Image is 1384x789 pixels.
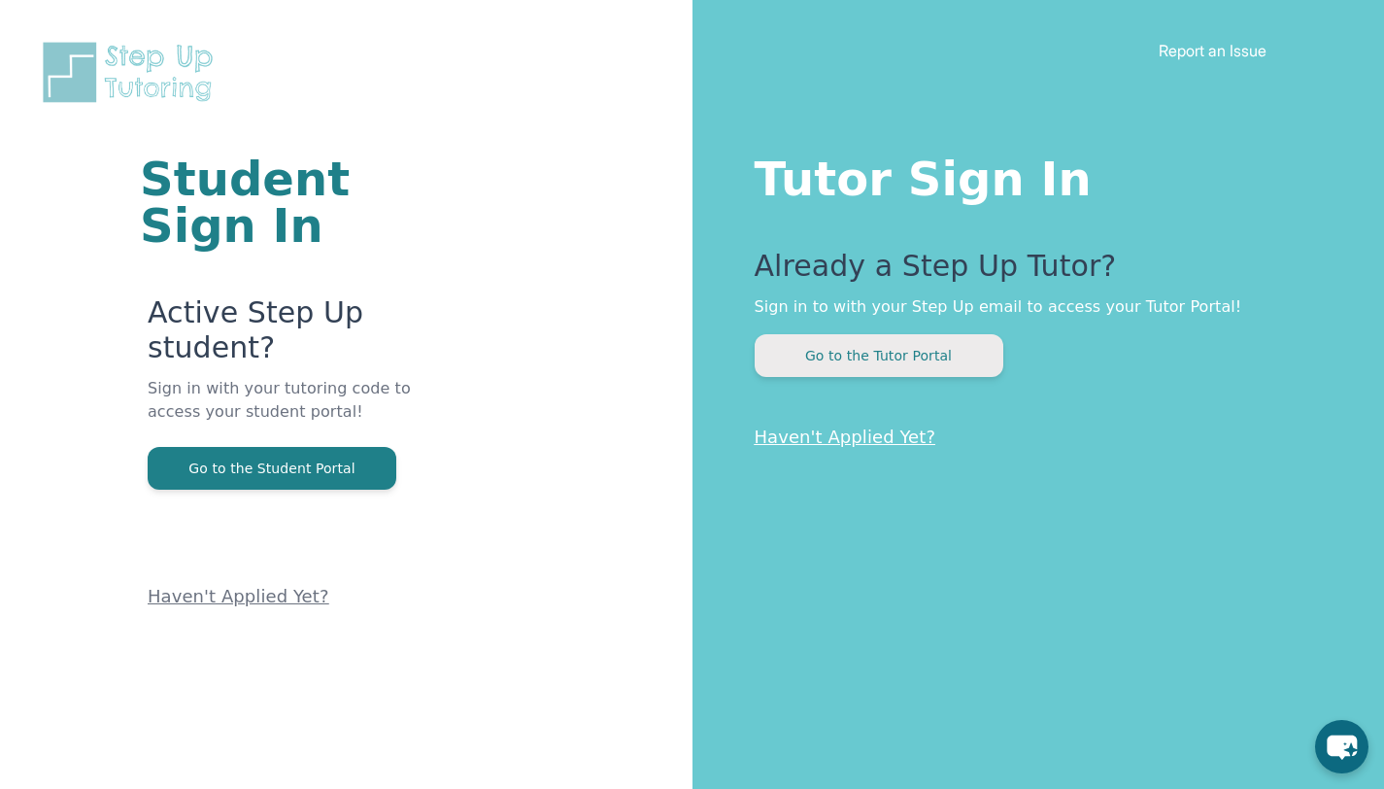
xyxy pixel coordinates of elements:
h1: Tutor Sign In [755,148,1307,202]
a: Report an Issue [1159,41,1266,60]
a: Go to the Tutor Portal [755,346,1003,364]
p: Active Step Up student? [148,295,459,377]
a: Go to the Student Portal [148,459,396,477]
a: Haven't Applied Yet? [148,586,329,606]
h1: Student Sign In [140,155,459,249]
a: Haven't Applied Yet? [755,427,936,447]
button: Go to the Student Portal [148,447,396,490]
p: Sign in to with your Step Up email to access your Tutor Portal! [755,295,1307,319]
button: chat-button [1315,720,1368,773]
button: Go to the Tutor Portal [755,334,1003,377]
p: Sign in with your tutoring code to access your student portal! [148,377,459,447]
p: Already a Step Up Tutor? [755,249,1307,295]
img: Step Up Tutoring horizontal logo [39,39,225,106]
